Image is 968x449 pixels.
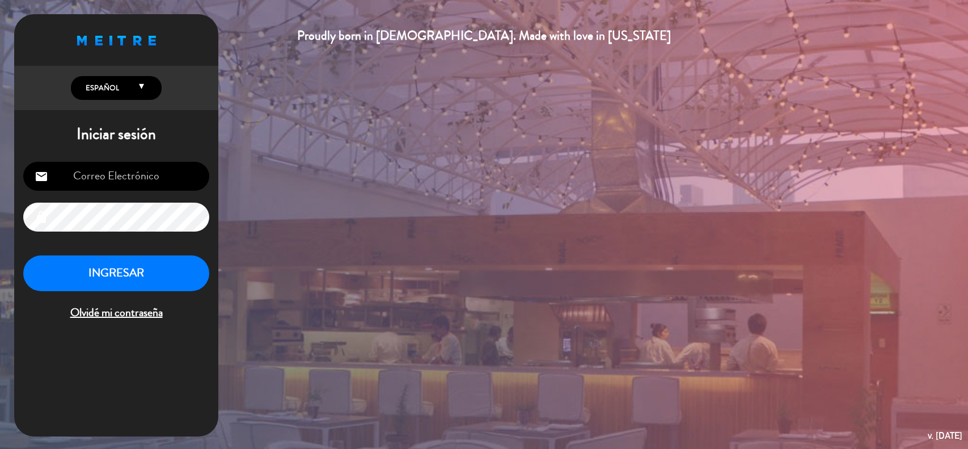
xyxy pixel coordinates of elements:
span: Olvidé mi contraseña [23,304,209,322]
i: email [35,170,48,183]
i: lock [35,211,48,224]
button: INGRESAR [23,255,209,291]
span: Español [83,82,119,94]
input: Correo Electrónico [23,162,209,191]
div: v. [DATE] [928,428,962,443]
h1: Iniciar sesión [14,125,218,144]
